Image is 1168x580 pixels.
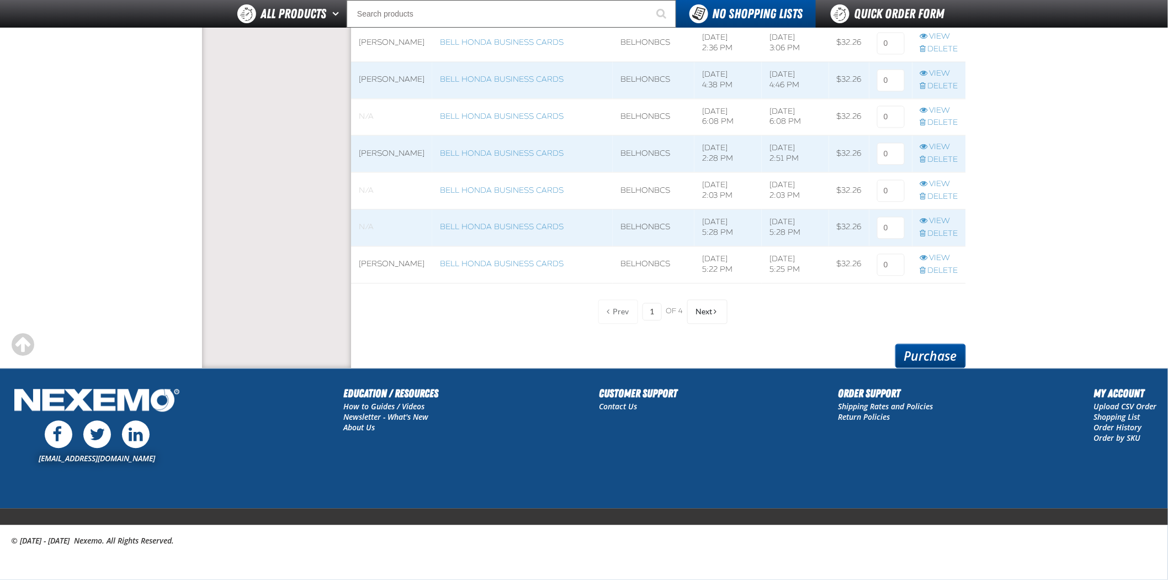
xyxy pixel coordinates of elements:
[613,62,694,99] td: BELHONBCS
[440,112,564,122] a: Bell Honda Business Cards
[694,62,762,99] td: [DATE] 4:38 PM
[762,136,829,173] td: [DATE] 2:51 PM
[687,300,728,324] button: Next Page
[599,402,638,412] a: Contact Us
[762,209,829,246] td: [DATE] 5:28 PM
[351,62,432,99] td: [PERSON_NAME]
[613,173,694,210] td: BELHONBCS
[920,229,958,240] a: Delete row action
[11,333,35,357] div: Scroll to the top
[694,209,762,246] td: [DATE] 5:28 PM
[613,25,694,62] td: BELHONBCS
[920,180,958,190] a: View row action
[829,62,869,99] td: $32.26
[829,246,869,283] td: $32.26
[920,82,958,92] a: Delete row action
[613,209,694,246] td: BELHONBCS
[599,386,678,402] h2: Customer Support
[1094,423,1142,433] a: Order History
[343,402,424,412] a: How to Guides / Videos
[351,99,432,136] td: Blank
[1094,402,1157,412] a: Upload CSV Order
[351,136,432,173] td: [PERSON_NAME]
[920,266,958,277] a: Delete row action
[440,38,564,48] a: Bell Honda Business Cards
[920,254,958,264] a: View row action
[343,412,428,423] a: Newsletter - What's New
[920,217,958,227] a: View row action
[613,246,694,283] td: BELHONBCS
[838,402,933,412] a: Shipping Rates and Policies
[829,25,869,62] td: $32.26
[351,25,432,62] td: [PERSON_NAME]
[351,173,432,210] td: Blank
[829,173,869,210] td: $32.26
[895,344,966,368] a: Purchase
[261,4,326,24] span: All Products
[440,186,564,196] a: Bell Honda Business Cards
[920,118,958,129] a: Delete row action
[877,180,905,202] input: 0
[440,223,564,232] a: Bell Honda Business Cards
[762,173,829,210] td: [DATE] 2:03 PM
[762,246,829,283] td: [DATE] 5:25 PM
[1094,412,1140,423] a: Shopping List
[920,69,958,80] a: View row action
[762,62,829,99] td: [DATE] 4:46 PM
[694,136,762,173] td: [DATE] 2:28 PM
[829,99,869,136] td: $32.26
[877,70,905,92] input: 0
[694,173,762,210] td: [DATE] 2:03 PM
[920,32,958,43] a: View row action
[613,136,694,173] td: BELHONBCS
[762,25,829,62] td: [DATE] 3:06 PM
[877,106,905,128] input: 0
[351,209,432,246] td: Blank
[694,246,762,283] td: [DATE] 5:22 PM
[920,155,958,166] a: Delete row action
[696,308,713,317] span: Next Page
[351,246,432,283] td: [PERSON_NAME]
[440,260,564,269] a: Bell Honda Business Cards
[694,25,762,62] td: [DATE] 2:36 PM
[877,143,905,165] input: 0
[11,386,183,418] img: Nexemo Logo
[440,149,564,159] a: Bell Honda Business Cards
[829,209,869,246] td: $32.26
[838,386,933,402] h2: Order Support
[838,412,890,423] a: Return Policies
[920,192,958,203] a: Delete row action
[666,307,683,317] span: of 4
[920,106,958,117] a: View row action
[920,143,958,153] a: View row action
[39,454,155,464] a: [EMAIL_ADDRESS][DOMAIN_NAME]
[440,75,564,85] a: Bell Honda Business Cards
[343,423,375,433] a: About Us
[712,6,803,22] span: No Shopping Lists
[877,217,905,239] input: 0
[877,33,905,55] input: 0
[643,303,662,321] input: Current page number
[613,99,694,136] td: BELHONBCS
[343,386,438,402] h2: Education / Resources
[762,99,829,136] td: [DATE] 6:08 PM
[1094,386,1157,402] h2: My Account
[920,45,958,55] a: Delete row action
[877,254,905,276] input: 0
[829,136,869,173] td: $32.26
[694,99,762,136] td: [DATE] 6:08 PM
[1094,433,1141,444] a: Order by SKU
